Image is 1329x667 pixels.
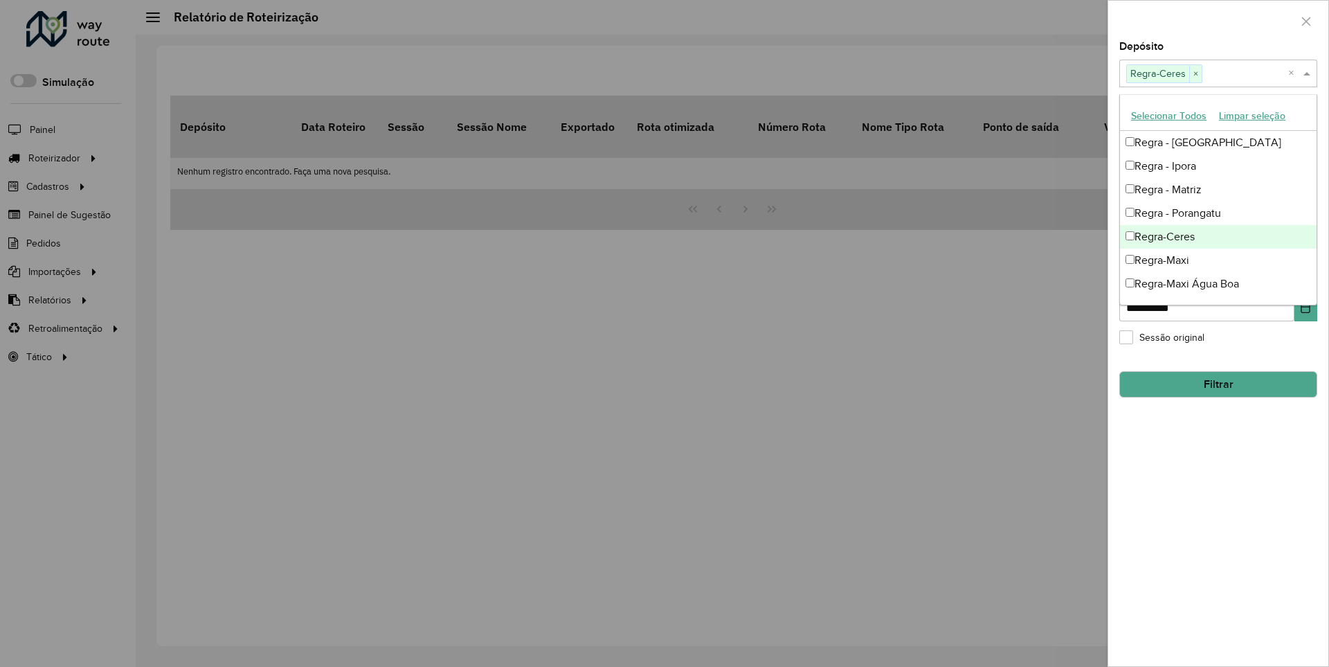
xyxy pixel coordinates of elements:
button: Selecionar Todos [1125,105,1213,127]
ng-dropdown-panel: Options list [1119,94,1317,305]
button: Filtrar [1119,371,1317,398]
span: Regra-Ceres [1127,65,1189,82]
label: Depósito [1119,38,1164,55]
span: Clear all [1288,65,1300,82]
div: Regra-Maxi Água Boa [1120,272,1317,296]
div: Regra - [GEOGRAPHIC_DATA] [1120,131,1317,154]
button: Choose Date [1294,294,1317,321]
div: Regra - Ipora [1120,154,1317,178]
span: × [1189,66,1202,82]
div: Regra-Uruaçú [1120,296,1317,319]
div: Regra-Ceres [1120,225,1317,249]
div: Regra - Porangatu [1120,202,1317,225]
div: Regra-Maxi [1120,249,1317,272]
button: Limpar seleção [1213,105,1292,127]
div: Regra - Matriz [1120,178,1317,202]
label: Sessão original [1119,330,1204,345]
